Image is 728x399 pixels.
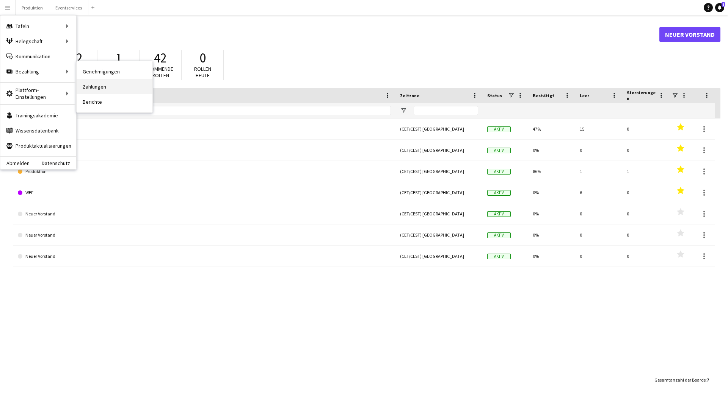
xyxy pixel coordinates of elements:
div: 0 [622,246,669,267]
a: Neuer Vorstand [18,203,391,224]
span: Kommende Rollen [147,65,173,79]
span: 0 [199,50,206,66]
div: 6 [575,182,622,203]
button: Filtermenü öffnen [400,107,407,114]
a: WEF [18,182,391,203]
input: Zeitzone Filtereingang [414,106,478,115]
span: Leer [580,93,589,98]
div: 0 [622,140,669,161]
div: 1 [575,161,622,182]
span: Rollen heute [194,65,211,79]
div: (CET/CEST) [GEOGRAPHIC_DATA] [395,203,483,224]
h1: Tafeln [13,29,659,40]
div: (CET/CEST) [GEOGRAPHIC_DATA] [395,140,483,161]
div: 0 [622,118,669,139]
div: (CET/CEST) [GEOGRAPHIC_DATA] [395,118,483,139]
div: 0 [622,224,669,245]
div: 0% [528,182,575,203]
span: Stornierungen [627,90,656,101]
a: Produktaktualisierungen [0,138,76,153]
a: Kommunikation [0,49,76,64]
span: Gesamtanzahl der Boards [654,377,706,383]
a: Neuer Vorstand [18,224,391,246]
div: 0 [575,224,622,245]
a: Wissensdatenbank [0,123,76,138]
div: 0 [575,140,622,161]
span: Aktiv [487,169,511,175]
a: Produktion [18,161,391,182]
div: 0% [528,203,575,224]
span: Aktiv [487,232,511,238]
div: 0 [622,182,669,203]
div: 86% [528,161,575,182]
a: Datenschutz [42,160,76,166]
div: 0% [528,246,575,267]
input: Name des Boards Filtereingang [31,106,391,115]
span: Status [487,93,502,98]
div: 0% [528,224,575,245]
span: Aktiv [487,126,511,132]
a: Trainingsakademie [0,108,76,123]
div: 47% [528,118,575,139]
div: (CET/CEST) [GEOGRAPHIC_DATA] [395,161,483,182]
button: Produktion [16,0,49,15]
div: (CET/CEST) [GEOGRAPHIC_DATA] [395,246,483,267]
div: 0 [575,246,622,267]
span: Aktiv [487,254,511,259]
span: Bestätigt [533,93,554,98]
div: (CET/CEST) [GEOGRAPHIC_DATA] [395,182,483,203]
button: Eventservices [49,0,88,15]
div: 0 [622,203,669,224]
div: Plattform-Einstellungen [0,86,76,101]
a: Zahlungen [77,79,152,94]
div: Bezahlung [0,64,76,79]
a: Berichte [77,94,152,109]
span: Aktiv [487,211,511,217]
div: (CET/CEST) [GEOGRAPHIC_DATA] [395,224,483,245]
div: 1 [622,161,669,182]
a: 1 [715,3,724,12]
a: Neuer Vorstand [659,27,720,42]
a: Abmelden [0,160,30,166]
span: 1 [722,2,725,7]
a: Neuer Vorstand [18,246,391,267]
div: 15 [575,118,622,139]
div: 0 [575,203,622,224]
span: 1 [115,50,122,66]
span: 42 [154,50,167,66]
div: Tafeln [0,19,76,34]
span: Aktiv [487,148,511,153]
div: Belegschaft [0,34,76,49]
a: Genehmigungen [77,64,152,79]
span: 7 [707,377,709,383]
span: Zeitzone [400,93,419,98]
span: Aktiv [487,190,511,196]
div: : [654,373,709,387]
a: Eventservices [18,140,391,161]
div: 0% [528,140,575,161]
a: AHA Live Supporter [18,118,391,140]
